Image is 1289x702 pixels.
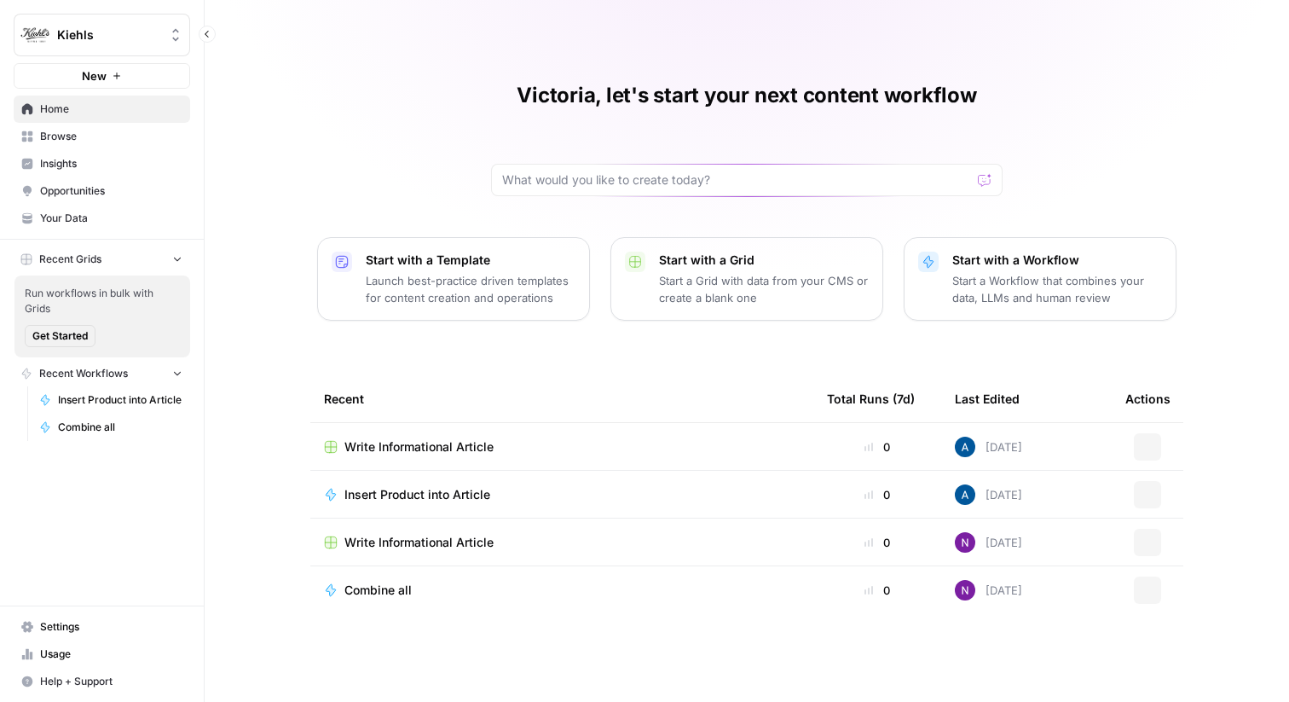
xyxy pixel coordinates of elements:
div: Actions [1125,375,1171,422]
button: Start with a GridStart a Grid with data from your CMS or create a blank one [610,237,883,321]
span: Usage [40,647,182,662]
div: 0 [827,582,928,599]
span: Recent Workflows [39,366,128,381]
span: Insights [40,156,182,171]
a: Insert Product into Article [32,386,190,414]
button: Start with a TemplateLaunch best-practice driven templates for content creation and operations [317,237,590,321]
img: kedmmdess6i2jj5txyq6cw0yj4oc [955,580,975,600]
button: Get Started [25,325,95,347]
span: Write Informational Article [344,438,494,455]
a: Usage [14,641,190,668]
span: Browse [40,129,182,144]
div: Total Runs (7d) [827,375,915,422]
span: Kiehls [57,26,160,44]
a: Combine all [32,414,190,441]
a: Write Informational Article [324,438,800,455]
span: Home [40,102,182,117]
span: Combine all [344,582,412,599]
span: Opportunities [40,183,182,199]
h1: Victoria, let's start your next content workflow [517,82,976,109]
div: Recent [324,375,800,422]
button: Workspace: Kiehls [14,14,190,56]
span: Help + Support [40,674,182,689]
img: he81ibor8lsei4p3qvg4ugbvimgp [955,437,975,457]
span: Insert Product into Article [344,486,490,503]
p: Launch best-practice driven templates for content creation and operations [366,272,575,306]
button: Recent Workflows [14,361,190,386]
a: Combine all [324,582,800,599]
button: Recent Grids [14,247,190,272]
span: Get Started [32,328,88,344]
button: New [14,63,190,89]
span: Run workflows in bulk with Grids [25,286,180,316]
div: 0 [827,486,928,503]
span: Combine all [58,420,182,435]
div: [DATE] [955,580,1022,600]
a: Insights [14,150,190,177]
p: Start with a Template [366,252,575,269]
p: Start with a Workflow [952,252,1162,269]
div: [DATE] [955,437,1022,457]
span: New [82,67,107,84]
span: Settings [40,619,182,635]
a: Browse [14,123,190,150]
a: Insert Product into Article [324,486,800,503]
p: Start a Grid with data from your CMS or create a blank one [659,272,869,306]
p: Start a Workflow that combines your data, LLMs and human review [952,272,1162,306]
div: 0 [827,534,928,551]
div: [DATE] [955,532,1022,553]
a: Home [14,96,190,123]
div: [DATE] [955,484,1022,505]
a: Opportunities [14,177,190,205]
button: Start with a WorkflowStart a Workflow that combines your data, LLMs and human review [904,237,1176,321]
div: Last Edited [955,375,1020,422]
a: Your Data [14,205,190,232]
img: he81ibor8lsei4p3qvg4ugbvimgp [955,484,975,505]
div: 0 [827,438,928,455]
a: Write Informational Article [324,534,800,551]
span: Write Informational Article [344,534,494,551]
span: Your Data [40,211,182,226]
a: Settings [14,613,190,641]
img: kedmmdess6i2jj5txyq6cw0yj4oc [955,532,975,553]
input: What would you like to create today? [502,171,971,189]
p: Start with a Grid [659,252,869,269]
span: Recent Grids [39,252,101,267]
span: Insert Product into Article [58,392,182,408]
img: Kiehls Logo [20,20,50,50]
button: Help + Support [14,668,190,695]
